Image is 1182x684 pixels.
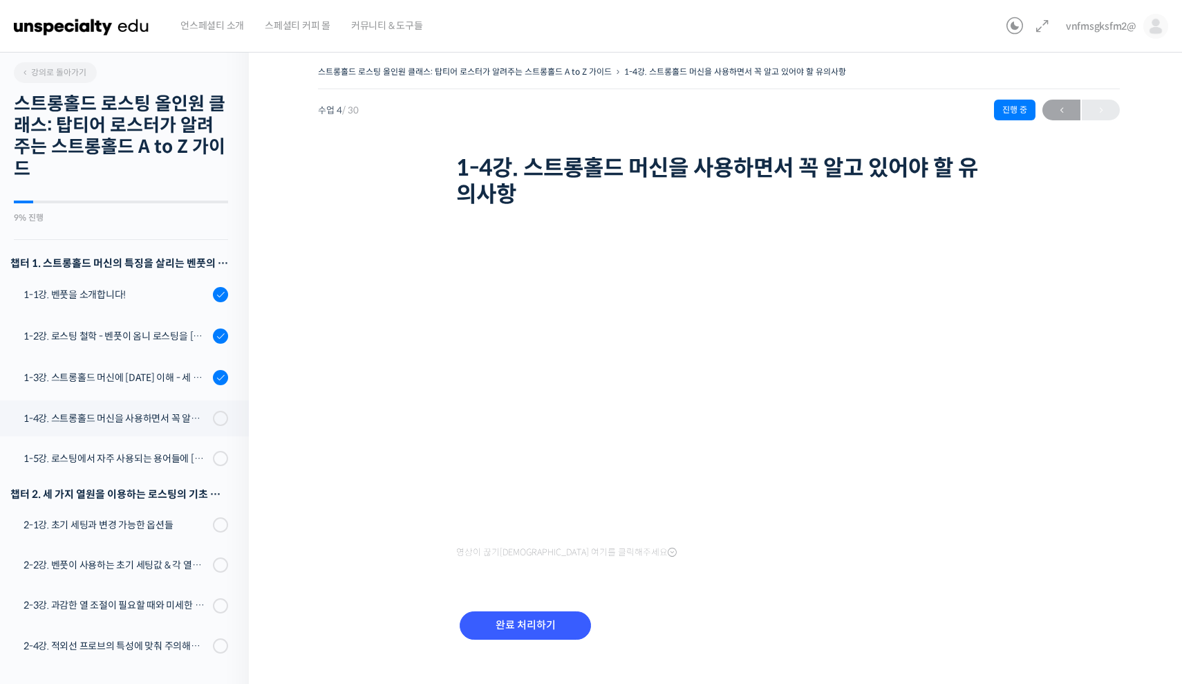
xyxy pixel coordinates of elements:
[24,329,209,344] div: 1-2강. 로스팅 철학 - 벤풋이 옴니 로스팅을 [DATE] 않는 이유
[24,287,209,302] div: 1-1강. 벤풋을 소개합니다!
[460,611,591,640] input: 완료 처리하기
[624,66,846,77] a: 1-4강. 스트롱홀드 머신을 사용하면서 꼭 알고 있어야 할 유의사항
[318,106,359,115] span: 수업 4
[24,370,209,385] div: 1-3강. 스트롱홀드 머신에 [DATE] 이해 - 세 가지 열원이 만들어내는 변화
[456,547,677,558] span: 영상이 끊기[DEMOGRAPHIC_DATA] 여기를 클릭해주세요
[24,451,209,466] div: 1-5강. 로스팅에서 자주 사용되는 용어들에 [DATE] 이해
[21,67,86,77] span: 강의로 돌아가기
[24,598,209,613] div: 2-3강. 과감한 열 조절이 필요할 때와 미세한 열 조절이 필요할 때
[24,638,209,654] div: 2-4강. 적외선 프로브의 특성에 맞춰 주의해야 할 점들
[318,66,612,77] a: 스트롱홀드 로스팅 올인원 클래스: 탑티어 로스터가 알려주는 스트롱홀드 A to Z 가이드
[1066,20,1136,33] span: vnfmsgksfm2@
[10,485,228,503] div: 챕터 2. 세 가지 열원을 이용하는 로스팅의 기초 설계
[342,104,359,116] span: / 30
[24,517,209,533] div: 2-1강. 초기 세팅과 변경 가능한 옵션들
[456,155,982,208] h1: 1-4강. 스트롱홀드 머신을 사용하면서 꼭 알고 있어야 할 유의사항
[10,254,228,272] h3: 챕터 1. 스트롱홀드 머신의 특징을 살리는 벤풋의 로스팅 방식
[14,93,228,180] h2: 스트롱홀드 로스팅 올인원 클래스: 탑티어 로스터가 알려주는 스트롱홀드 A to Z 가이드
[24,557,209,573] div: 2-2강. 벤풋이 사용하는 초기 세팅값 & 각 열원이 하는 역할
[1042,100,1080,120] a: ←이전
[994,100,1035,120] div: 진행 중
[24,411,209,426] div: 1-4강. 스트롱홀드 머신을 사용하면서 꼭 알고 있어야 할 유의사항
[14,62,97,83] a: 강의로 돌아가기
[1042,101,1080,120] span: ←
[14,214,228,222] div: 9% 진행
